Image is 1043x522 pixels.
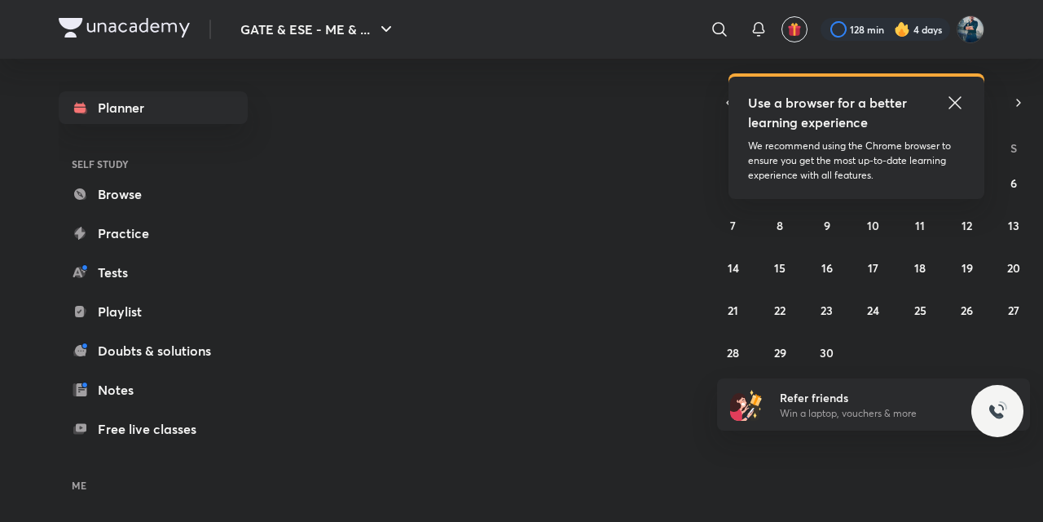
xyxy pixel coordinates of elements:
a: Free live classes [59,413,248,445]
abbr: September 26, 2025 [961,303,973,318]
img: ttu [988,401,1007,421]
abbr: September 30, 2025 [820,345,834,361]
button: September 21, 2025 [720,297,746,323]
abbr: September 24, 2025 [867,303,879,318]
button: September 6, 2025 [1001,170,1027,196]
img: avatar [787,22,802,37]
abbr: September 12, 2025 [962,218,972,233]
button: September 15, 2025 [767,254,793,281]
abbr: September 27, 2025 [1008,303,1019,318]
img: Vinay Upadhyay [957,15,984,43]
button: September 24, 2025 [860,297,887,323]
button: September 8, 2025 [767,212,793,238]
abbr: September 9, 2025 [824,218,830,233]
img: streak [894,21,910,38]
a: Tests [59,256,248,289]
button: September 23, 2025 [814,297,840,323]
button: September 28, 2025 [720,339,746,365]
abbr: Saturday [1010,140,1017,156]
a: Notes [59,374,248,406]
button: avatar [781,16,808,42]
button: September 26, 2025 [954,297,980,323]
button: September 27, 2025 [1001,297,1027,323]
button: September 7, 2025 [720,212,746,238]
button: September 17, 2025 [860,254,887,281]
button: September 22, 2025 [767,297,793,323]
p: We recommend using the Chrome browser to ensure you get the most up-to-date learning experience w... [748,139,965,183]
a: Company Logo [59,18,190,42]
abbr: September 25, 2025 [914,303,926,318]
a: Practice [59,217,248,250]
abbr: September 23, 2025 [821,303,833,318]
abbr: September 21, 2025 [728,303,738,318]
button: September 9, 2025 [814,212,840,238]
abbr: September 29, 2025 [774,345,786,361]
button: GATE & ESE - ME & ... [231,13,406,46]
abbr: September 8, 2025 [777,218,783,233]
abbr: September 10, 2025 [867,218,879,233]
button: September 11, 2025 [907,212,933,238]
h5: Use a browser for a better learning experience [748,93,910,132]
abbr: September 22, 2025 [774,303,786,318]
button: September 30, 2025 [814,339,840,365]
button: September 12, 2025 [954,212,980,238]
abbr: September 28, 2025 [727,345,739,361]
img: Company Logo [59,18,190,38]
abbr: September 15, 2025 [774,260,786,276]
a: Planner [59,91,248,124]
button: September 14, 2025 [720,254,746,281]
button: September 18, 2025 [907,254,933,281]
abbr: September 19, 2025 [962,260,973,276]
abbr: September 18, 2025 [914,260,926,276]
abbr: September 7, 2025 [730,218,736,233]
button: September 16, 2025 [814,254,840,281]
abbr: September 16, 2025 [821,260,833,276]
abbr: September 6, 2025 [1010,175,1017,191]
p: Win a laptop, vouchers & more [780,406,980,421]
img: referral [730,388,763,421]
abbr: September 17, 2025 [868,260,878,276]
a: Playlist [59,295,248,328]
button: September 29, 2025 [767,339,793,365]
a: Doubts & solutions [59,334,248,367]
button: September 10, 2025 [860,212,887,238]
button: September 19, 2025 [954,254,980,281]
abbr: September 14, 2025 [728,260,739,276]
abbr: September 11, 2025 [915,218,925,233]
button: September 20, 2025 [1001,254,1027,281]
abbr: September 20, 2025 [1007,260,1020,276]
h6: SELF STUDY [59,150,248,178]
h6: ME [59,471,248,499]
a: Browse [59,178,248,210]
button: September 25, 2025 [907,297,933,323]
h6: Refer friends [780,389,980,406]
abbr: September 13, 2025 [1008,218,1019,233]
button: September 13, 2025 [1001,212,1027,238]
